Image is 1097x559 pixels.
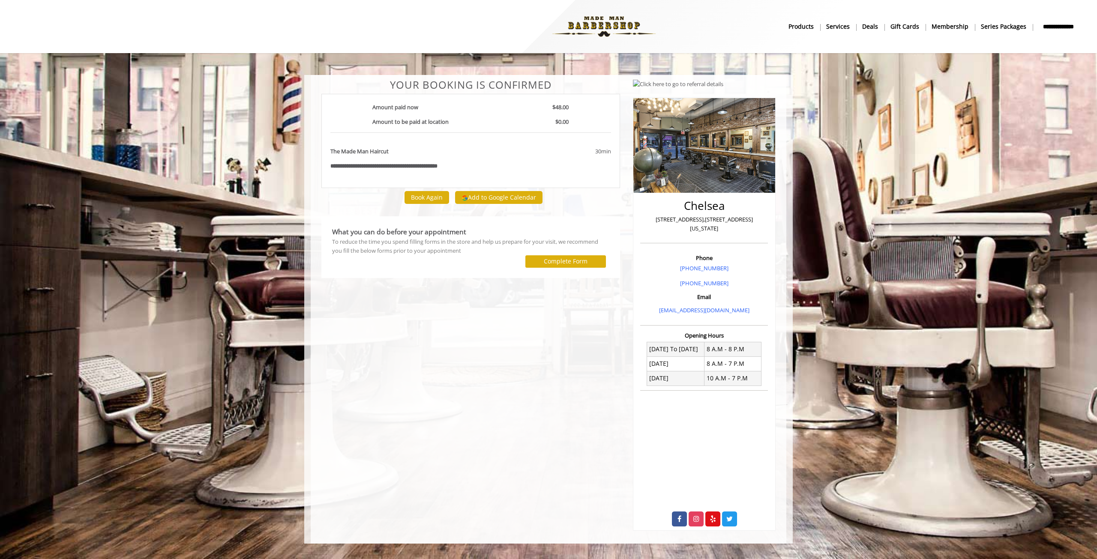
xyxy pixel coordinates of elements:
h3: Email [642,294,766,300]
button: Add to Google Calendar [455,191,543,204]
td: 8 A.M - 7 P.M [704,356,761,371]
div: To reduce the time you spend filling forms in the store and help us prepare for your visit, we re... [332,237,609,255]
img: Click here to go to referral details [633,80,723,89]
p: [STREET_ADDRESS],[STREET_ADDRESS][US_STATE] [642,215,766,233]
a: ServicesServices [820,20,856,33]
div: 30min [526,147,611,156]
button: Complete Form [525,255,606,268]
b: Deals [862,22,878,31]
b: What you can do before your appointment [332,227,466,236]
b: The Made Man Haircut [330,147,389,156]
b: products [788,22,814,31]
b: Series packages [981,22,1026,31]
label: Complete Form [544,258,587,265]
a: Gift cardsgift cards [884,20,926,33]
b: Amount to be paid at location [372,118,449,126]
b: Amount paid now [372,103,418,111]
img: Made Man Barbershop logo [545,3,663,50]
center: Your Booking is confirmed [321,79,620,90]
a: Series packagesSeries packages [975,20,1033,33]
a: DealsDeals [856,20,884,33]
b: $0.00 [555,118,569,126]
a: [EMAIL_ADDRESS][DOMAIN_NAME] [659,306,749,314]
b: $48.00 [552,103,569,111]
b: Services [826,22,850,31]
td: 10 A.M - 7 P.M [704,371,761,386]
h2: Chelsea [642,200,766,212]
h3: Opening Hours [640,332,768,338]
a: [PHONE_NUMBER] [680,279,728,287]
td: [DATE] [647,371,704,386]
a: [PHONE_NUMBER] [680,264,728,272]
a: MembershipMembership [926,20,975,33]
td: [DATE] To [DATE] [647,342,704,356]
b: Membership [932,22,968,31]
button: Book Again [405,191,449,203]
h3: Phone [642,255,766,261]
b: gift cards [890,22,919,31]
td: 8 A.M - 8 P.M [704,342,761,356]
a: Productsproducts [782,20,820,33]
td: [DATE] [647,356,704,371]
